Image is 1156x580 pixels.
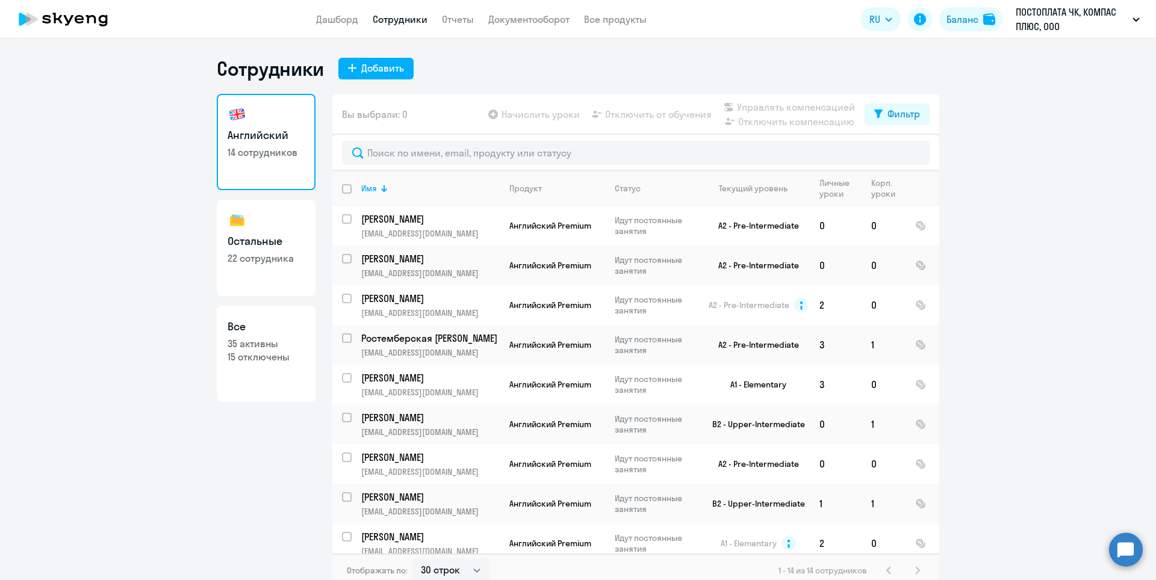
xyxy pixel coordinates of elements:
td: 3 [810,365,862,404]
p: [EMAIL_ADDRESS][DOMAIN_NAME] [361,268,499,279]
div: Продукт [509,183,604,194]
span: RU [869,12,880,26]
span: Английский Premium [509,458,591,469]
p: [EMAIL_ADDRESS][DOMAIN_NAME] [361,228,499,239]
td: B2 - Upper-Intermediate [698,404,810,444]
h3: Английский [228,128,305,143]
span: A2 - Pre-Intermediate [709,300,789,310]
p: [PERSON_NAME] [361,530,497,543]
div: Личные уроки [819,177,850,199]
p: 14 сотрудников [228,146,305,159]
p: Идут постоянные занятия [615,294,697,316]
p: [EMAIL_ADDRESS][DOMAIN_NAME] [361,427,499,437]
img: balance [983,13,995,25]
button: RU [861,7,901,31]
p: Идут постоянные занятия [615,493,697,514]
div: Баланс [946,12,978,26]
div: Статус [615,183,697,194]
td: 2 [810,523,862,563]
div: Статус [615,183,641,194]
a: [PERSON_NAME] [361,490,499,504]
td: 2 [810,285,862,325]
span: Вы выбрали: 0 [342,107,408,122]
span: Английский Premium [509,220,591,231]
td: 0 [862,206,906,245]
a: Английский14 сотрудников [217,94,315,190]
span: Отображать по: [347,565,408,576]
div: Имя [361,183,499,194]
p: Идут постоянные занятия [615,334,697,356]
p: Идут постоянные занятия [615,215,697,236]
a: Остальные22 сотрудника [217,200,315,296]
td: A2 - Pre-Intermediate [698,325,810,365]
a: Дашборд [316,13,358,25]
div: Личные уроки [819,177,861,199]
h3: Все [228,319,305,335]
p: Ростемберская [PERSON_NAME] [361,332,497,345]
button: Фильтр [865,103,930,125]
h3: Остальные [228,233,305,249]
span: Английский Premium [509,260,591,271]
td: 0 [862,523,906,563]
div: Текущий уровень [719,183,788,194]
p: 35 активны [228,337,305,350]
p: Идут постоянные занятия [615,413,697,435]
p: [EMAIL_ADDRESS][DOMAIN_NAME] [361,546,499,557]
a: [PERSON_NAME] [361,411,499,424]
span: Английский Premium [509,300,591,310]
td: 3 [810,325,862,365]
span: Английский Premium [509,339,591,350]
p: [EMAIL_ADDRESS][DOMAIN_NAME] [361,307,499,318]
h1: Сотрудники [217,57,324,81]
td: 1 [862,325,906,365]
p: [EMAIL_ADDRESS][DOMAIN_NAME] [361,466,499,477]
a: Все35 активны15 отключены [217,306,315,402]
img: english [228,105,247,124]
a: [PERSON_NAME] [361,530,499,543]
p: [PERSON_NAME] [361,252,497,265]
p: [PERSON_NAME] [361,451,497,464]
p: [EMAIL_ADDRESS][DOMAIN_NAME] [361,506,499,517]
td: 1 [810,484,862,523]
td: 0 [862,245,906,285]
div: Корп. уроки [871,177,905,199]
div: Текущий уровень [707,183,809,194]
td: 0 [810,206,862,245]
span: 1 - 14 из 14 сотрудников [778,565,867,576]
td: A2 - Pre-Intermediate [698,444,810,484]
td: 1 [862,404,906,444]
input: Поиск по имени, email, продукту или статусу [342,141,930,165]
p: ПОСТОПЛАТА ЧК, КОМПАС ПЛЮС, ООО [1016,5,1128,34]
a: Документооборот [488,13,570,25]
p: Идут постоянные занятия [615,255,697,276]
span: Английский Premium [509,538,591,549]
a: [PERSON_NAME] [361,371,499,384]
img: others [228,211,247,230]
a: Отчеты [442,13,474,25]
a: Все продукты [584,13,647,25]
p: Идут постоянные занятия [615,453,697,475]
a: Ростемберская [PERSON_NAME] [361,332,499,345]
td: 0 [810,404,862,444]
td: A2 - Pre-Intermediate [698,245,810,285]
div: Фильтр [887,106,920,121]
span: A1 - Elementary [721,538,777,549]
div: Имя [361,183,377,194]
p: [EMAIL_ADDRESS][DOMAIN_NAME] [361,387,499,398]
td: A2 - Pre-Intermediate [698,206,810,245]
p: 15 отключены [228,350,305,363]
p: [PERSON_NAME] [361,490,497,504]
a: [PERSON_NAME] [361,292,499,305]
td: 0 [862,444,906,484]
td: 0 [810,444,862,484]
span: Английский Premium [509,498,591,509]
td: A1 - Elementary [698,365,810,404]
td: 1 [862,484,906,523]
p: [EMAIL_ADDRESS][DOMAIN_NAME] [361,347,499,358]
div: Добавить [361,61,404,75]
p: [PERSON_NAME] [361,292,497,305]
button: Добавить [338,58,414,79]
span: Английский Premium [509,419,591,430]
p: [PERSON_NAME] [361,411,497,424]
td: 0 [862,285,906,325]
